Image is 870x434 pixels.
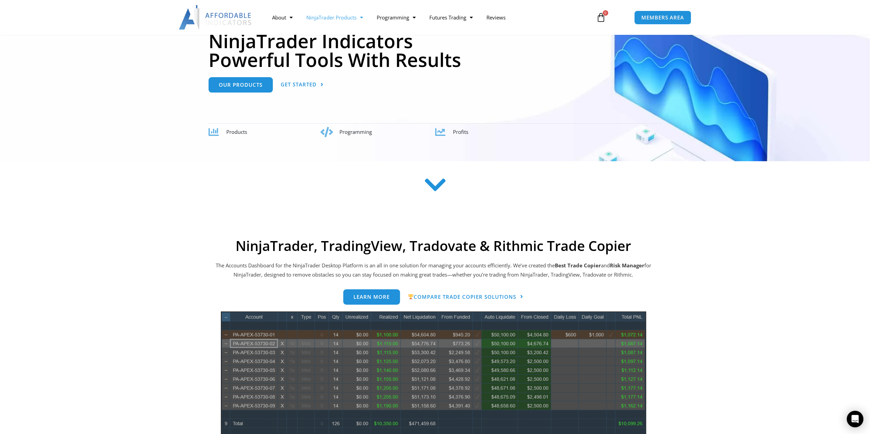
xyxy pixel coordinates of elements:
a: Reviews [479,10,512,25]
p: The Accounts Dashboard for the NinjaTrader Desktop Platform is an all in one solution for managin... [215,261,652,280]
span: Products [226,128,247,135]
a: Our Products [209,77,273,93]
span: 0 [603,10,608,16]
h1: NinjaTrader Indicators Powerful Tools With Results [209,31,661,69]
div: Abrir Intercom Messenger [847,411,863,427]
a: 0 [586,8,616,27]
a: About [265,10,299,25]
strong: Risk Manager [610,262,644,269]
nav: Menu [265,10,588,25]
span: Profits [453,128,468,135]
a: Learn more [343,289,400,305]
span: Learn more [353,294,390,299]
a: NinjaTrader Products [299,10,370,25]
a: Futures Trading [422,10,479,25]
h2: NinjaTrader, TradingView, Tradovate & Rithmic Trade Copier [215,238,652,254]
a: Programming [370,10,422,25]
a: MEMBERS AREA [634,11,691,25]
span: Our Products [219,82,263,87]
b: Best Trade Copier [555,262,601,269]
span: Compare Trade Copier Solutions [408,294,516,299]
a: Get Started [281,77,324,93]
span: Get Started [281,82,317,87]
span: Programming [339,128,372,135]
span: MEMBERS AREA [641,15,684,20]
img: LogoAI | Affordable Indicators – NinjaTrader [179,5,252,30]
img: 🏆 [408,294,413,299]
a: 🏆Compare Trade Copier Solutions [408,289,523,305]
